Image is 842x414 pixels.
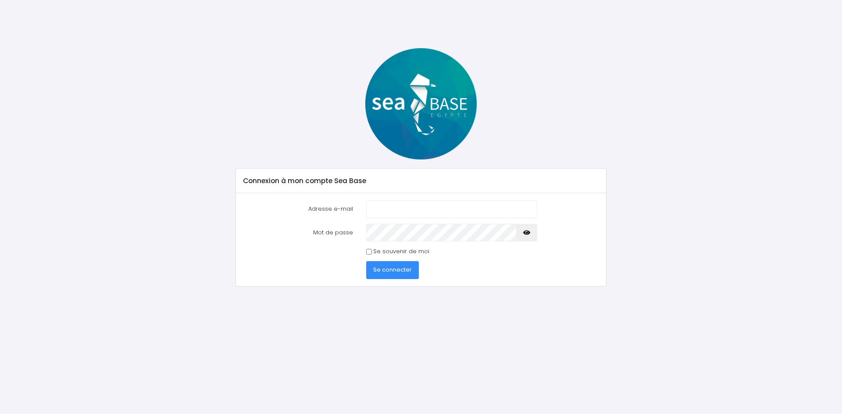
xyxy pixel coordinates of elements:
label: Mot de passe [237,224,360,241]
span: Se connecter [373,265,412,274]
button: Se connecter [366,261,419,279]
div: Connexion à mon compte Sea Base [236,169,606,193]
label: Adresse e-mail [237,200,360,218]
label: Se souvenir de moi [373,247,429,256]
